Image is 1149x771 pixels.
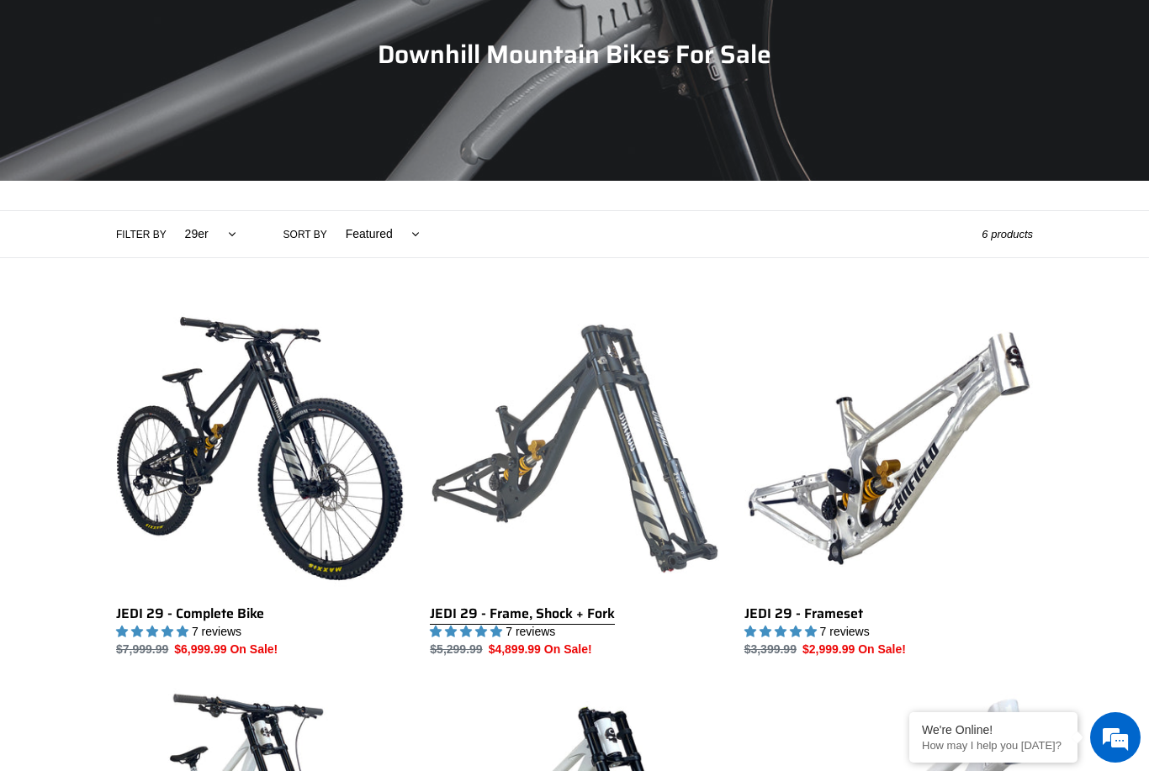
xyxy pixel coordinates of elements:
[113,94,308,116] div: Chat with us now
[54,84,96,126] img: d_696896380_company_1647369064580_696896380
[19,92,44,118] div: Navigation go back
[283,227,327,242] label: Sort by
[116,227,167,242] label: Filter by
[982,228,1033,240] span: 6 products
[378,34,771,74] span: Downhill Mountain Bikes For Sale
[922,739,1065,752] p: How may I help you today?
[922,723,1065,737] div: We're Online!
[276,8,316,49] div: Minimize live chat window
[8,459,320,518] textarea: Type your message and hit 'Enter'
[98,212,232,382] span: We're online!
